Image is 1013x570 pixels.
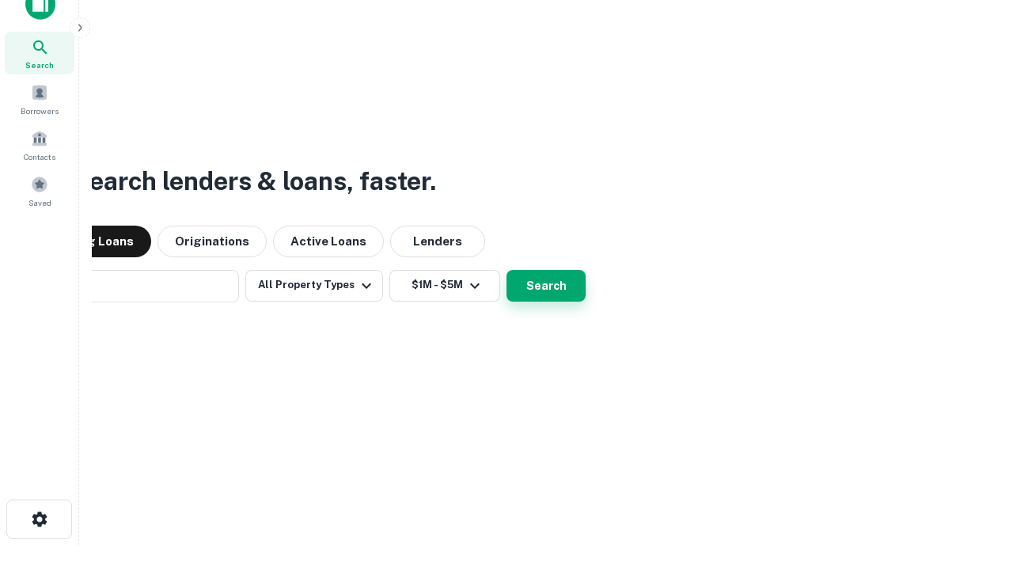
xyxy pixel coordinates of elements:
[273,226,384,257] button: Active Loans
[5,32,74,74] a: Search
[390,226,485,257] button: Lenders
[5,169,74,212] a: Saved
[25,59,54,71] span: Search
[24,150,55,163] span: Contacts
[245,270,383,302] button: All Property Types
[72,162,436,200] h3: Search lenders & loans, faster.
[389,270,500,302] button: $1M - $5M
[28,196,51,209] span: Saved
[5,123,74,166] a: Contacts
[506,270,586,302] button: Search
[5,78,74,120] a: Borrowers
[21,104,59,117] span: Borrowers
[934,443,1013,519] iframe: Chat Widget
[157,226,267,257] button: Originations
